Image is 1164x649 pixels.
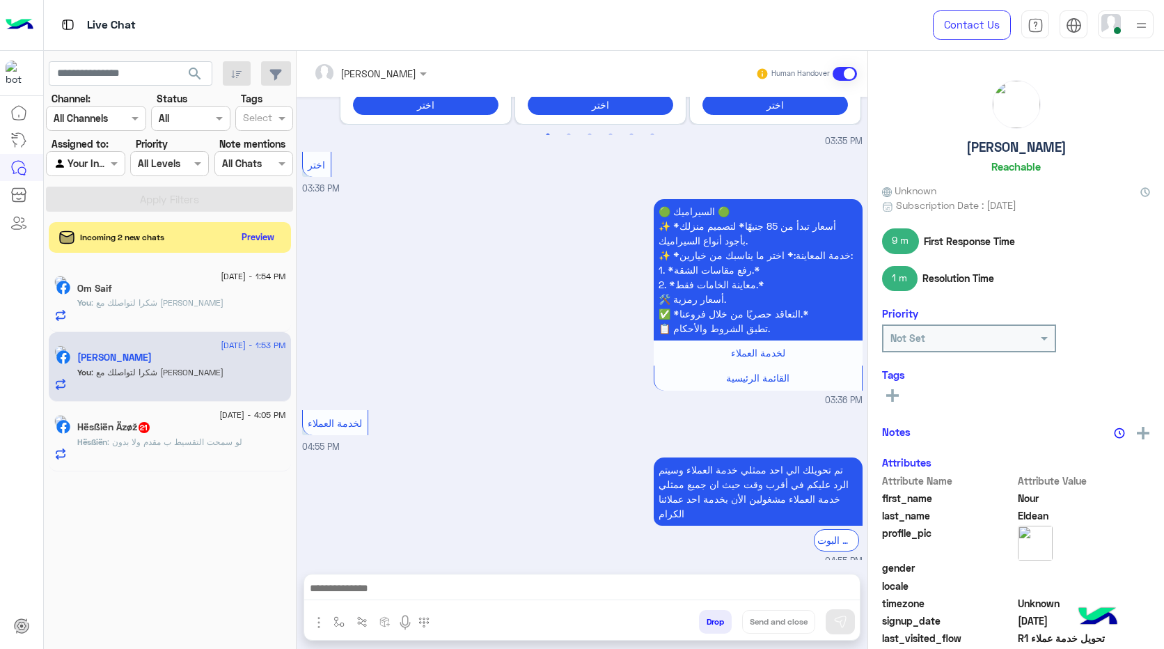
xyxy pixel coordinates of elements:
[699,610,732,634] button: Drop
[236,227,281,247] button: Preview
[397,614,414,631] img: send voice note
[882,425,911,438] h6: Notes
[418,617,430,628] img: make a call
[91,367,223,377] span: شكرا لتواصلك مع احمد السلاب
[882,561,1015,575] span: gender
[742,610,815,634] button: Send and close
[139,422,150,433] span: 21
[882,307,918,320] h6: Priority
[882,266,918,291] span: 1 m
[882,613,1015,628] span: signup_date
[1018,579,1151,593] span: null
[882,368,1150,381] h6: Tags
[991,160,1041,173] h6: Reachable
[702,95,848,115] button: اختر
[825,135,863,148] span: 03:35 PM
[882,596,1015,611] span: timezone
[604,128,618,142] button: 4 of 3
[56,281,70,295] img: Facebook
[654,199,863,341] p: 18/8/2025, 3:36 PM
[771,68,830,79] small: Human Handover
[302,183,340,194] span: 03:36 PM
[219,409,285,421] span: [DATE] - 4:05 PM
[1137,427,1149,439] img: add
[221,270,285,283] span: [DATE] - 1:54 PM
[654,458,863,526] p: 18/8/2025, 4:55 PM
[310,614,327,631] img: send attachment
[54,415,67,428] img: picture
[178,61,212,91] button: search
[219,136,285,151] label: Note mentions
[77,421,151,433] h5: Hësßiën Äzøž
[77,437,107,447] span: Hësßiën
[882,491,1015,506] span: first_name
[1101,14,1121,33] img: userImage
[731,347,785,359] span: لخدمة العملاء
[882,631,1015,646] span: last_visited_flow
[882,228,919,253] span: 9 m
[882,456,931,469] h6: Attributes
[624,128,638,142] button: 5 of 3
[157,91,187,106] label: Status
[1018,526,1053,561] img: picture
[356,616,368,627] img: Trigger scenario
[77,352,152,363] h5: Nour Eldean
[933,10,1011,40] a: Contact Us
[1133,17,1150,34] img: profile
[308,159,325,171] span: اختر
[1018,561,1151,575] span: null
[56,350,70,364] img: Facebook
[924,234,1015,249] span: First Response Time
[882,474,1015,488] span: Attribute Name
[882,183,936,198] span: Unknown
[77,367,91,377] span: You
[87,16,136,35] p: Live Chat
[1073,593,1122,642] img: hulul-logo.png
[77,297,91,308] span: You
[46,187,293,212] button: Apply Filters
[1028,17,1044,33] img: tab
[583,128,597,142] button: 3 of 3
[52,91,91,106] label: Channel:
[1066,17,1082,33] img: tab
[54,345,67,358] img: picture
[353,95,498,115] button: اختر
[882,579,1015,593] span: locale
[1114,428,1125,439] img: notes
[922,271,994,286] span: Resolution Time
[882,508,1015,523] span: last_name
[1018,631,1151,646] span: تحويل خدمة عملاء R1
[6,61,31,86] img: 322208621163248
[136,136,168,151] label: Priority
[882,526,1015,558] span: profile_pic
[91,297,223,308] span: شكرا لتواصلك مع احمد السلاب
[328,610,351,633] button: select flow
[6,10,33,40] img: Logo
[241,110,272,128] div: Select
[1018,508,1151,523] span: Eldean
[966,139,1067,155] h5: [PERSON_NAME]
[56,420,70,434] img: Facebook
[80,231,164,244] span: Incoming 2 new chats
[221,339,285,352] span: [DATE] - 1:53 PM
[302,441,340,452] span: 04:55 PM
[1018,474,1151,488] span: Attribute Value
[814,529,859,551] div: الرجوع الى البوت
[825,555,863,568] span: 04:55 PM
[187,65,203,82] span: search
[896,198,1016,212] span: Subscription Date : [DATE]
[541,128,555,142] button: 1 of 3
[59,16,77,33] img: tab
[308,417,362,429] span: لخدمة العملاء
[333,616,345,627] img: select flow
[562,128,576,142] button: 2 of 3
[993,81,1040,128] img: picture
[374,610,397,633] button: create order
[1021,10,1049,40] a: tab
[1018,491,1151,506] span: Nour
[1018,613,1151,628] span: 2024-11-02T16:02:30.415Z
[726,372,789,384] span: القائمة الرئيسية
[54,276,67,288] img: picture
[833,615,847,629] img: send message
[241,91,262,106] label: Tags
